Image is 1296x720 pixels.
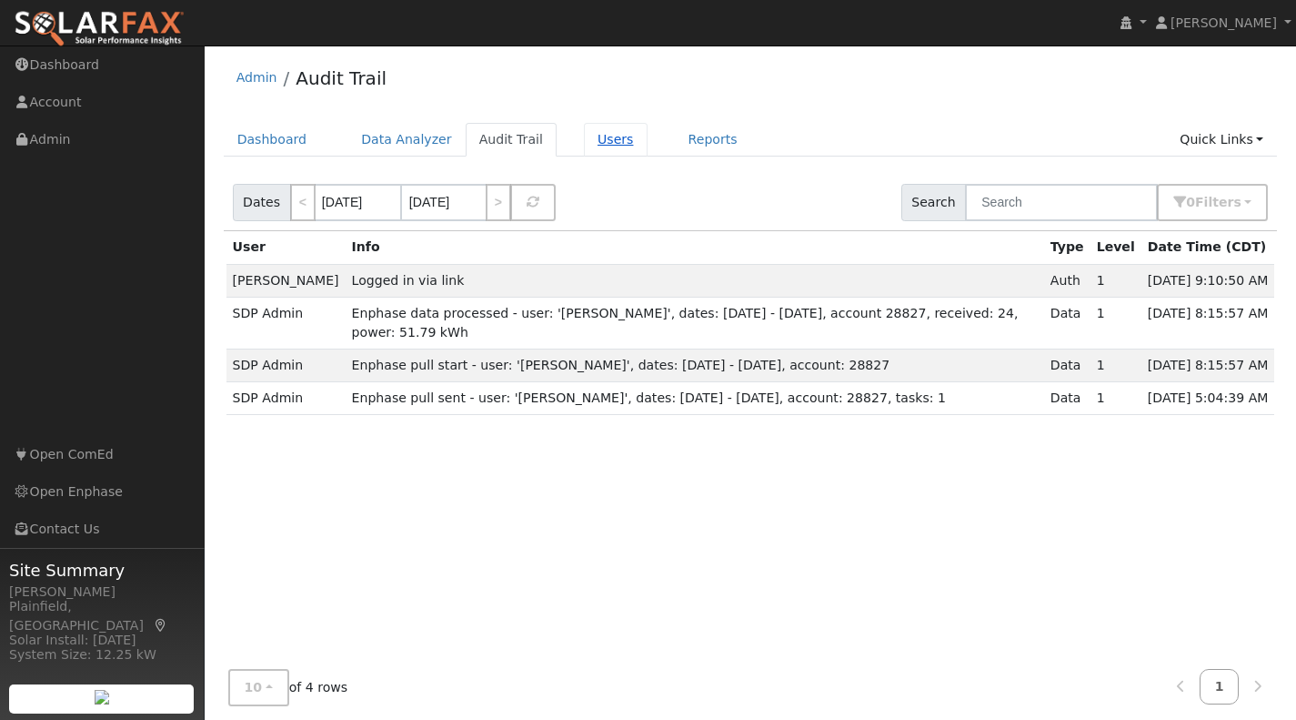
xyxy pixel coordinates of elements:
[1044,382,1090,415] td: Data
[233,184,291,221] span: Dates
[296,67,387,89] a: Audit Trail
[226,350,346,382] td: SDP Admin
[352,273,465,288] span: Logged in via link
[1090,350,1141,382] td: 1
[466,123,557,157] a: Audit Trail
[901,184,966,221] span: Search
[1195,195,1241,209] span: Filter
[226,264,346,297] td: [PERSON_NAME]
[224,123,321,157] a: Dashboard
[1166,123,1277,157] a: Quick Links
[1141,350,1275,382] td: [DATE] 8:15:57 AM
[1090,382,1141,415] td: 1
[9,597,195,635] div: Plainfield, [GEOGRAPHIC_DATA]
[226,297,346,349] td: SDP Admin
[1090,297,1141,349] td: 1
[14,10,185,48] img: SolarFax
[1090,264,1141,297] td: 1
[228,669,348,706] div: of 4 rows
[1157,184,1268,221] button: 0Filters
[510,184,556,221] button: Refresh
[352,238,1038,257] div: Info
[347,123,466,157] a: Data Analyzer
[486,184,511,221] a: >
[1170,15,1277,30] span: [PERSON_NAME]
[9,631,195,650] div: Solar Install: [DATE]
[1044,350,1090,382] td: Data
[675,123,751,157] a: Reports
[9,583,195,602] div: [PERSON_NAME]
[1141,264,1275,297] td: [DATE] 9:10:50 AM
[95,690,109,705] img: retrieve
[233,238,339,257] div: User
[1233,195,1241,209] span: s
[1141,297,1275,349] td: [DATE] 8:15:57 AM
[1200,669,1240,705] a: 1
[965,184,1158,221] input: Search
[9,558,195,583] span: Site Summary
[1044,297,1090,349] td: Data
[1148,238,1269,257] div: Date Time (CDT)
[226,382,346,415] td: SDP Admin
[1097,238,1135,257] div: Level
[9,645,195,664] div: System Size: 12.25 kW
[1050,238,1084,257] div: Type
[352,306,1019,340] span: Enphase data processed - user: '[PERSON_NAME]', dates: [DATE] - [DATE], account 28827, received: ...
[584,123,648,157] a: Users
[1044,264,1090,297] td: Auth
[245,680,263,695] span: 10
[352,358,890,372] span: Enphase pull start - user: '[PERSON_NAME]', dates: [DATE] - [DATE], account: 28827
[290,184,316,221] a: <
[236,70,277,85] a: Admin
[153,618,169,633] a: Map
[228,669,289,706] button: 10
[352,390,946,405] span: Enphase pull sent - user: '[PERSON_NAME]', dates: [DATE] - [DATE], account: 28827, tasks: 1
[1141,382,1275,415] td: [DATE] 5:04:39 AM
